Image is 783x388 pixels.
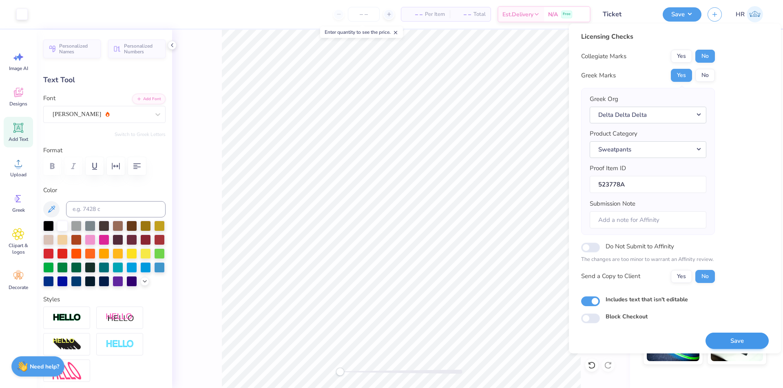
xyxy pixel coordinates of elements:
button: No [695,50,715,63]
div: Licensing Checks [581,32,715,42]
label: Submission Note [590,199,635,208]
span: Per Item [425,10,445,19]
input: e.g. 7428 c [66,201,166,217]
button: Add Font [132,94,166,104]
button: No [695,69,715,82]
label: Do Not Submit to Affinity [606,241,674,252]
a: HR [732,6,767,22]
span: – – [406,10,422,19]
label: Font [43,94,55,103]
div: Text Tool [43,75,166,85]
img: Stroke [53,313,81,322]
div: Greek Marks [581,71,616,80]
span: – – [455,10,471,19]
span: Personalized Numbers [124,43,161,55]
span: Free [563,11,571,17]
label: Proof Item ID [590,164,626,173]
img: Shadow [106,313,134,323]
span: Greek [12,207,25,213]
span: N/A [548,10,558,19]
button: Personalized Names [43,39,101,58]
img: Free Distort [53,362,81,379]
label: Format [43,146,166,155]
span: Image AI [9,65,28,72]
button: No [695,270,715,283]
strong: Need help? [30,363,59,370]
button: Sweatpants [590,141,706,158]
input: – – [348,7,380,22]
label: Includes text that isn't editable [606,295,688,304]
div: Collegiate Marks [581,52,626,61]
div: Enter quantity to see the price. [320,26,403,38]
button: Save [706,333,769,349]
label: Color [43,186,166,195]
span: Clipart & logos [5,242,32,255]
button: Save [663,7,701,22]
label: Block Checkout [606,312,648,321]
span: Designs [9,101,27,107]
span: Est. Delivery [502,10,533,19]
input: Untitled Design [597,6,657,22]
span: Decorate [9,284,28,291]
div: Accessibility label [336,368,344,376]
span: Add Text [9,136,28,142]
p: The changes are too minor to warrant an Affinity review. [581,256,715,264]
label: Product Category [590,129,637,138]
img: 3D Illusion [53,338,81,351]
span: Personalized Names [59,43,96,55]
img: Negative Space [106,340,134,349]
button: Personalized Numbers [108,39,166,58]
button: Yes [671,69,692,82]
span: Total [473,10,486,19]
label: Styles [43,295,60,304]
span: HR [736,10,745,19]
button: Switch to Greek Letters [115,131,166,138]
button: Delta Delta Delta [590,107,706,123]
label: Greek Org [590,94,618,104]
img: Hazel Del Rosario [747,6,763,22]
div: Send a Copy to Client [581,272,640,281]
button: Yes [671,270,692,283]
span: Upload [10,171,27,178]
input: Add a note for Affinity [590,211,706,229]
button: Yes [671,50,692,63]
